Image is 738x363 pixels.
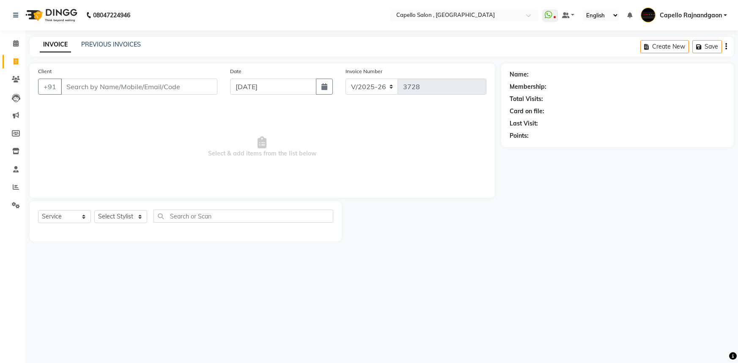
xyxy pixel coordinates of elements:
div: Card on file: [510,107,544,116]
b: 08047224946 [93,3,130,27]
div: Last Visit: [510,119,538,128]
a: PREVIOUS INVOICES [81,41,141,48]
div: Points: [510,131,529,140]
a: INVOICE [40,37,71,52]
label: Client [38,68,52,75]
div: Name: [510,70,529,79]
label: Invoice Number [346,68,382,75]
button: Save [692,40,722,53]
button: +91 [38,79,62,95]
img: logo [22,3,80,27]
button: Create New [640,40,689,53]
div: Membership: [510,82,546,91]
input: Search or Scan [154,210,333,223]
input: Search by Name/Mobile/Email/Code [61,79,217,95]
span: Capello Rajnandgaon [660,11,722,20]
img: Capello Rajnandgaon [641,8,656,22]
label: Date [230,68,241,75]
div: Total Visits: [510,95,543,104]
span: Select & add items from the list below [38,105,486,189]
